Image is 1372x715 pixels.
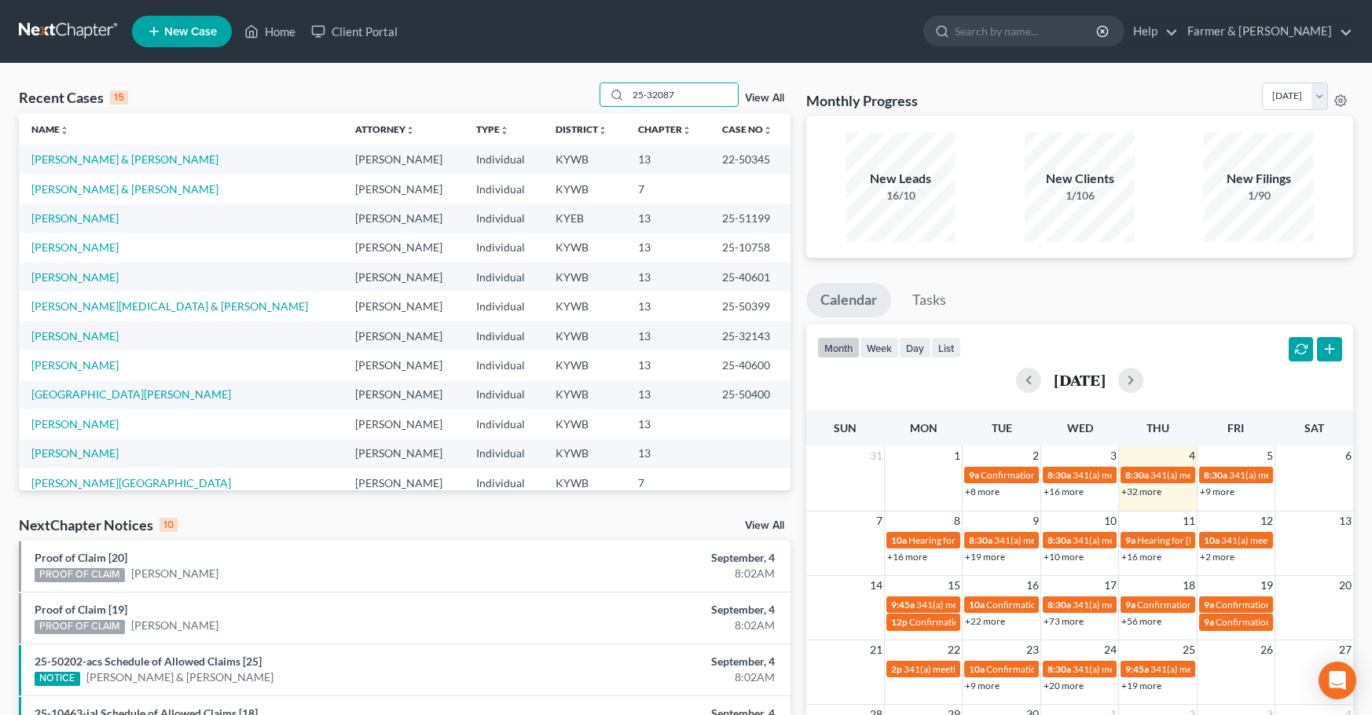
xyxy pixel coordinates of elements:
a: [PERSON_NAME][MEDICAL_DATA] & [PERSON_NAME] [31,299,308,313]
td: 13 [625,439,710,468]
div: New Filings [1204,170,1314,188]
td: 13 [625,380,710,409]
td: [PERSON_NAME] [343,439,463,468]
i: unfold_more [500,126,509,135]
span: Thu [1146,421,1169,434]
button: month [817,337,860,358]
div: New Clients [1025,170,1135,188]
td: KYWB [543,321,625,350]
span: 13 [1337,511,1353,530]
div: NextChapter Notices [19,515,178,534]
td: Individual [464,380,543,409]
td: KYWB [543,145,625,174]
td: 7 [625,468,710,497]
i: unfold_more [763,126,772,135]
span: 4 [1187,446,1197,465]
span: Confirmation hearing for [PERSON_NAME] [1137,599,1315,610]
i: unfold_more [682,126,692,135]
span: Sun [834,421,857,434]
span: 341(a) meeting for [PERSON_NAME] [1073,469,1224,481]
td: 25-10758 [710,233,791,262]
span: 12p [891,616,908,628]
span: Sat [1304,421,1324,434]
td: 25-32143 [710,321,791,350]
span: 31 [868,446,884,465]
td: 13 [625,409,710,438]
td: KYWB [543,468,625,497]
a: +9 more [965,680,1000,691]
a: [PERSON_NAME] [131,618,218,633]
a: [PERSON_NAME] [31,446,119,460]
a: Chapterunfold_more [638,123,692,135]
a: [PERSON_NAME] [31,270,119,284]
td: 25-50399 [710,291,791,321]
span: Hearing for [PERSON_NAME] & [PERSON_NAME] [908,534,1114,546]
a: +19 more [1121,680,1161,691]
div: 8:02AM [538,566,775,581]
a: [PERSON_NAME] [31,240,119,254]
span: Tue [992,421,1012,434]
span: 8:30a [969,534,992,546]
td: [PERSON_NAME] [343,145,463,174]
td: 13 [625,233,710,262]
td: 13 [625,203,710,233]
span: 341(a) meeting for [PERSON_NAME] [904,663,1055,675]
td: Individual [464,262,543,291]
td: [PERSON_NAME] [343,350,463,379]
a: Client Portal [303,17,405,46]
a: Proof of Claim [19] [35,603,127,616]
a: View All [745,93,784,104]
td: [PERSON_NAME] [343,468,463,497]
td: KYWB [543,262,625,291]
button: week [860,337,899,358]
div: Open Intercom Messenger [1319,662,1356,699]
span: 8:30a [1047,663,1071,675]
span: Confirmation hearing for [PERSON_NAME] & [PERSON_NAME] [909,616,1171,628]
td: [PERSON_NAME] [343,233,463,262]
h2: [DATE] [1054,372,1106,388]
span: Confirmation hearing for [PERSON_NAME] [986,599,1165,610]
span: 9a [969,469,979,481]
span: 3 [1109,446,1118,465]
span: Confirmation hearing for [PERSON_NAME] [981,469,1159,481]
span: 341(a) meeting for [PERSON_NAME] [1073,663,1224,675]
a: +19 more [965,551,1005,563]
a: Farmer & [PERSON_NAME] [1179,17,1352,46]
span: 2p [891,663,902,675]
span: 8:30a [1125,469,1149,481]
a: +20 more [1044,680,1084,691]
span: 27 [1337,640,1353,659]
a: [PERSON_NAME][GEOGRAPHIC_DATA] [31,476,231,489]
td: KYEB [543,203,625,233]
td: Individual [464,350,543,379]
span: 341(a) meeting for [PERSON_NAME] [1073,534,1224,546]
span: 5 [1265,446,1275,465]
span: 1 [952,446,962,465]
a: Home [237,17,303,46]
a: [PERSON_NAME] & [PERSON_NAME] [31,182,218,196]
span: 10a [969,663,985,675]
div: September, 4 [538,654,775,669]
a: [PERSON_NAME] [31,358,119,372]
td: 25-40601 [710,262,791,291]
span: 19 [1259,576,1275,595]
span: 16 [1025,576,1040,595]
td: [PERSON_NAME] [343,203,463,233]
td: [PERSON_NAME] [343,380,463,409]
a: [PERSON_NAME] [31,417,119,431]
td: [PERSON_NAME] [343,262,463,291]
a: [PERSON_NAME] & [PERSON_NAME] [86,669,273,685]
span: 8 [952,511,962,530]
a: [GEOGRAPHIC_DATA][PERSON_NAME] [31,387,231,401]
a: [PERSON_NAME] [31,211,119,225]
td: 13 [625,145,710,174]
div: New Leads [846,170,956,188]
button: day [899,337,931,358]
div: NOTICE [35,672,80,686]
span: 9a [1204,616,1214,628]
a: View All [745,520,784,531]
span: Confirmation hearing for [PERSON_NAME] [986,663,1165,675]
div: PROOF OF CLAIM [35,620,125,634]
i: unfold_more [405,126,415,135]
button: list [931,337,961,358]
